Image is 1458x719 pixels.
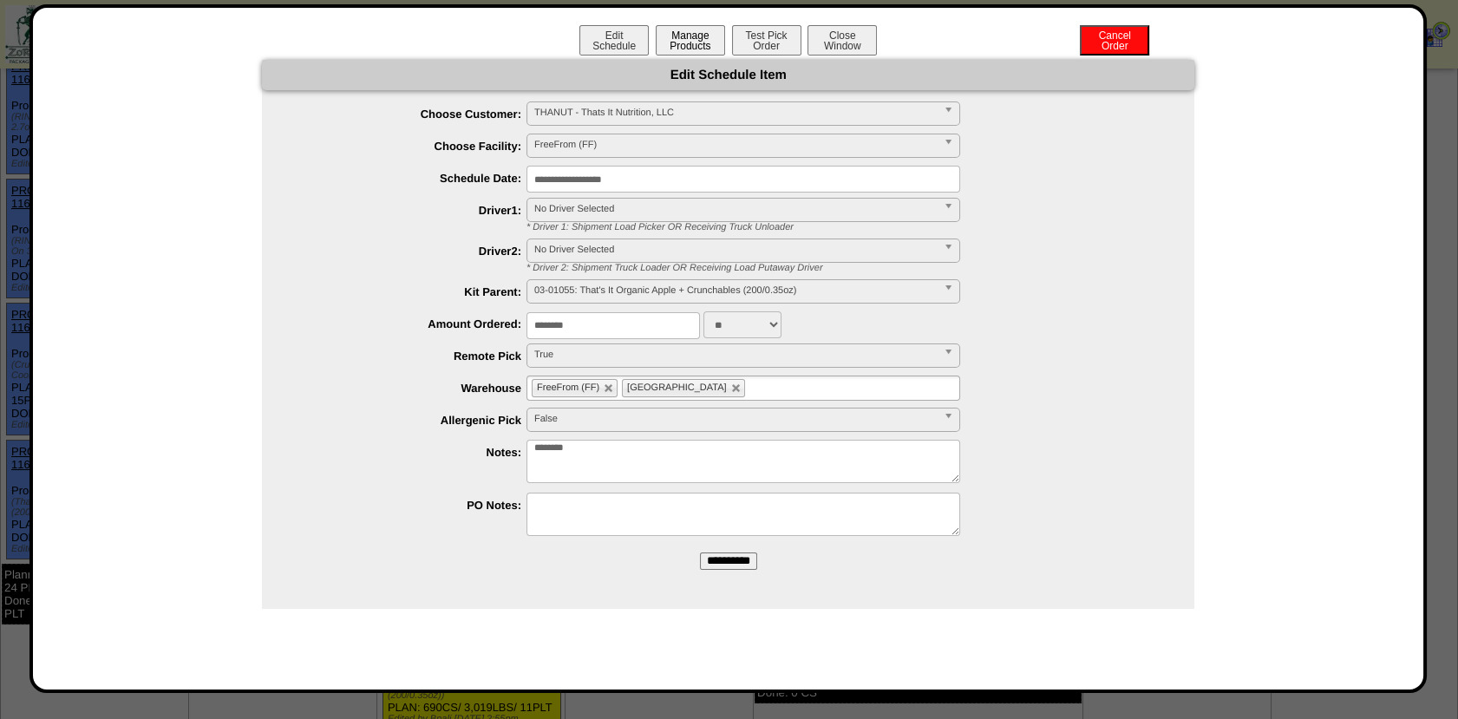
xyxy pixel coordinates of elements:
div: * Driver 2: Shipment Truck Loader OR Receiving Load Putaway Driver [513,263,1194,273]
span: THANUT - Thats It Nutrition, LLC [534,102,937,123]
div: * Driver 1: Shipment Load Picker OR Receiving Truck Unloader [513,222,1194,232]
button: Test PickOrder [732,25,801,56]
span: FreeFrom (FF) [537,382,599,393]
span: [GEOGRAPHIC_DATA] [627,382,727,393]
span: No Driver Selected [534,199,937,219]
div: Edit Schedule Item [262,60,1194,90]
span: No Driver Selected [534,239,937,260]
label: Choose Customer: [297,108,526,121]
label: Remote Pick [297,350,526,363]
label: Driver2: [297,245,526,258]
span: False [534,409,937,429]
label: Amount Ordered: [297,317,526,330]
label: Allergenic Pick [297,414,526,427]
span: FreeFrom (FF) [534,134,937,155]
label: Warehouse [297,382,526,395]
label: Kit Parent: [297,285,526,298]
label: Notes: [297,446,526,459]
label: Choose Facility: [297,140,526,153]
a: CloseWindow [806,39,879,52]
button: CancelOrder [1080,25,1149,56]
span: True [534,344,937,365]
button: CloseWindow [807,25,877,56]
span: 03-01055: That's It Organic Apple + Crunchables (200/0.35oz) [534,280,937,301]
button: EditSchedule [579,25,649,56]
label: Schedule Date: [297,172,526,185]
label: Driver1: [297,204,526,217]
label: PO Notes: [297,499,526,512]
button: ManageProducts [656,25,725,56]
